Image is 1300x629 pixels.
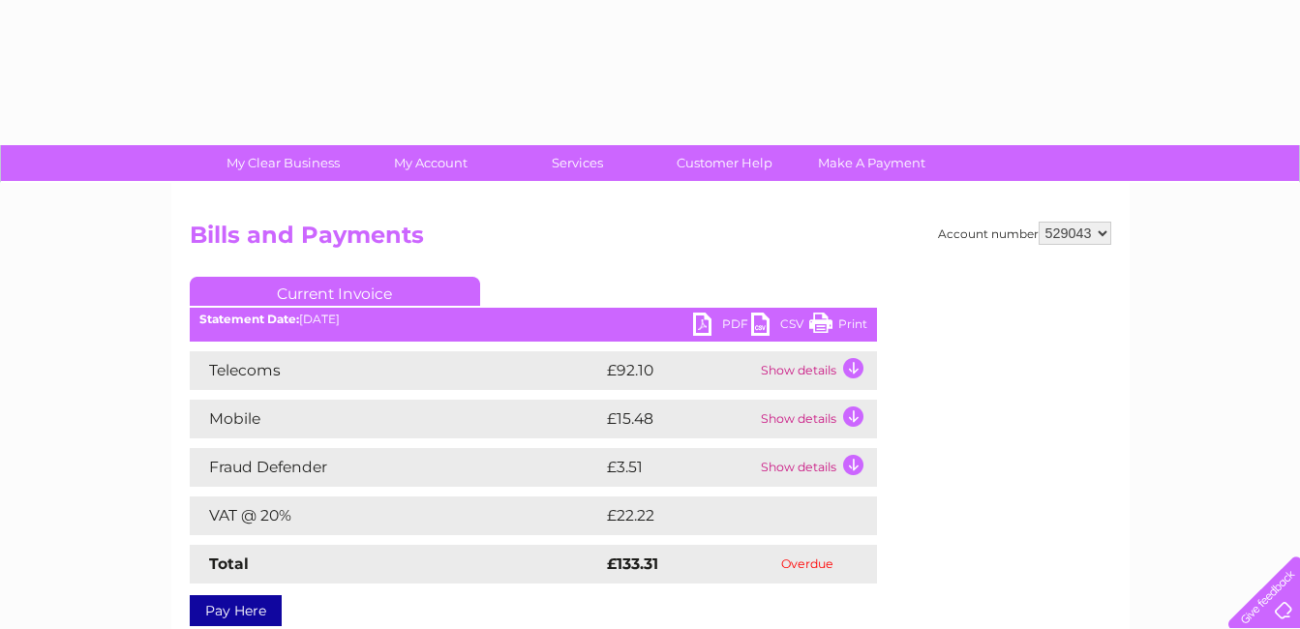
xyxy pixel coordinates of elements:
[602,400,756,438] td: £15.48
[190,496,602,535] td: VAT @ 20%
[809,313,867,341] a: Print
[190,595,282,626] a: Pay Here
[209,554,249,573] strong: Total
[190,313,877,326] div: [DATE]
[190,277,480,306] a: Current Invoice
[498,145,657,181] a: Services
[199,312,299,326] b: Statement Date:
[190,351,602,390] td: Telecoms
[792,145,952,181] a: Make A Payment
[190,448,602,487] td: Fraud Defender
[190,400,602,438] td: Mobile
[738,545,876,584] td: Overdue
[602,351,756,390] td: £92.10
[938,222,1111,245] div: Account number
[645,145,804,181] a: Customer Help
[751,313,809,341] a: CSV
[756,400,877,438] td: Show details
[203,145,363,181] a: My Clear Business
[693,313,751,341] a: PDF
[602,448,756,487] td: £3.51
[350,145,510,181] a: My Account
[602,496,837,535] td: £22.22
[756,351,877,390] td: Show details
[607,554,658,573] strong: £133.31
[756,448,877,487] td: Show details
[190,222,1111,258] h2: Bills and Payments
